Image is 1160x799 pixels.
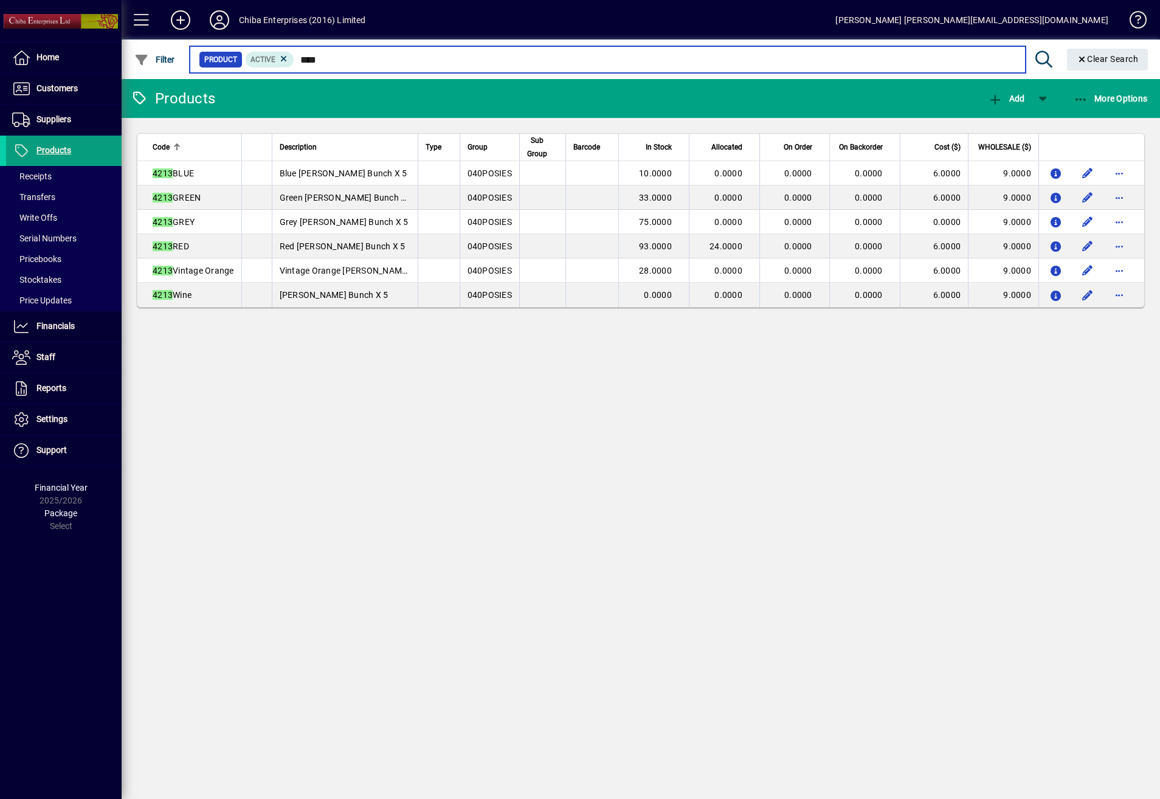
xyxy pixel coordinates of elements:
[153,217,195,227] span: GREY
[204,54,237,66] span: Product
[246,52,294,67] mat-chip: Activation Status: Active
[855,168,883,178] span: 0.0000
[468,266,512,275] span: 040POSIES
[131,49,178,71] button: Filter
[280,140,410,154] div: Description
[12,192,55,202] span: Transfers
[1120,2,1145,42] a: Knowledge Base
[1078,261,1097,280] button: Edit
[161,9,200,31] button: Add
[784,168,812,178] span: 0.0000
[134,55,175,64] span: Filter
[468,168,512,178] span: 040POSIES
[855,266,883,275] span: 0.0000
[36,145,71,155] span: Products
[153,241,189,251] span: RED
[6,74,122,104] a: Customers
[153,140,170,154] span: Code
[6,311,122,342] a: Financials
[900,185,968,210] td: 6.0000
[36,352,55,362] span: Staff
[714,266,742,275] span: 0.0000
[714,290,742,300] span: 0.0000
[784,217,812,227] span: 0.0000
[6,269,122,290] a: Stocktakes
[767,140,823,154] div: On Order
[1110,188,1129,207] button: More options
[855,193,883,202] span: 0.0000
[468,140,512,154] div: Group
[855,290,883,300] span: 0.0000
[968,234,1038,258] td: 9.0000
[153,290,173,300] em: 4213
[468,140,488,154] span: Group
[639,266,672,275] span: 28.0000
[968,210,1038,234] td: 9.0000
[153,168,173,178] em: 4213
[835,10,1108,30] div: [PERSON_NAME] [PERSON_NAME][EMAIL_ADDRESS][DOMAIN_NAME]
[6,187,122,207] a: Transfers
[6,373,122,404] a: Reports
[280,168,407,178] span: Blue [PERSON_NAME] Bunch X 5
[988,94,1024,103] span: Add
[784,140,812,154] span: On Order
[573,140,611,154] div: Barcode
[527,134,558,161] div: Sub Group
[12,296,72,305] span: Price Updates
[426,140,441,154] span: Type
[250,55,275,64] span: Active
[200,9,239,31] button: Profile
[784,266,812,275] span: 0.0000
[36,383,66,393] span: Reports
[280,193,413,202] span: Green [PERSON_NAME] Bunch X 5
[36,52,59,62] span: Home
[6,249,122,269] a: Pricebooks
[709,241,742,251] span: 24.0000
[153,193,201,202] span: GREEN
[855,241,883,251] span: 0.0000
[6,435,122,466] a: Support
[900,210,968,234] td: 0.0000
[6,166,122,187] a: Receipts
[153,266,173,275] em: 4213
[12,275,61,285] span: Stocktakes
[900,161,968,185] td: 6.0000
[639,193,672,202] span: 33.0000
[1077,54,1139,64] span: Clear Search
[36,321,75,331] span: Financials
[714,217,742,227] span: 0.0000
[36,445,67,455] span: Support
[573,140,600,154] span: Barcode
[711,140,742,154] span: Allocated
[626,140,683,154] div: In Stock
[280,140,317,154] span: Description
[153,266,234,275] span: Vintage Orange
[639,241,672,251] span: 93.0000
[1078,237,1097,256] button: Edit
[468,290,512,300] span: 040POSIES
[280,290,388,300] span: [PERSON_NAME] Bunch X 5
[697,140,753,154] div: Allocated
[6,43,122,73] a: Home
[12,233,77,243] span: Serial Numbers
[968,258,1038,283] td: 9.0000
[639,217,672,227] span: 75.0000
[6,207,122,228] a: Write Offs
[714,168,742,178] span: 0.0000
[1071,88,1151,109] button: More Options
[468,217,512,227] span: 040POSIES
[1078,212,1097,232] button: Edit
[12,171,52,181] span: Receipts
[36,114,71,124] span: Suppliers
[900,283,968,307] td: 6.0000
[978,140,1031,154] span: WHOLESALE ($)
[968,283,1038,307] td: 9.0000
[153,290,192,300] span: Wine
[153,168,194,178] span: BLUE
[36,414,67,424] span: Settings
[1110,285,1129,305] button: More options
[6,228,122,249] a: Serial Numbers
[839,140,883,154] span: On Backorder
[1074,94,1148,103] span: More Options
[1110,164,1129,183] button: More options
